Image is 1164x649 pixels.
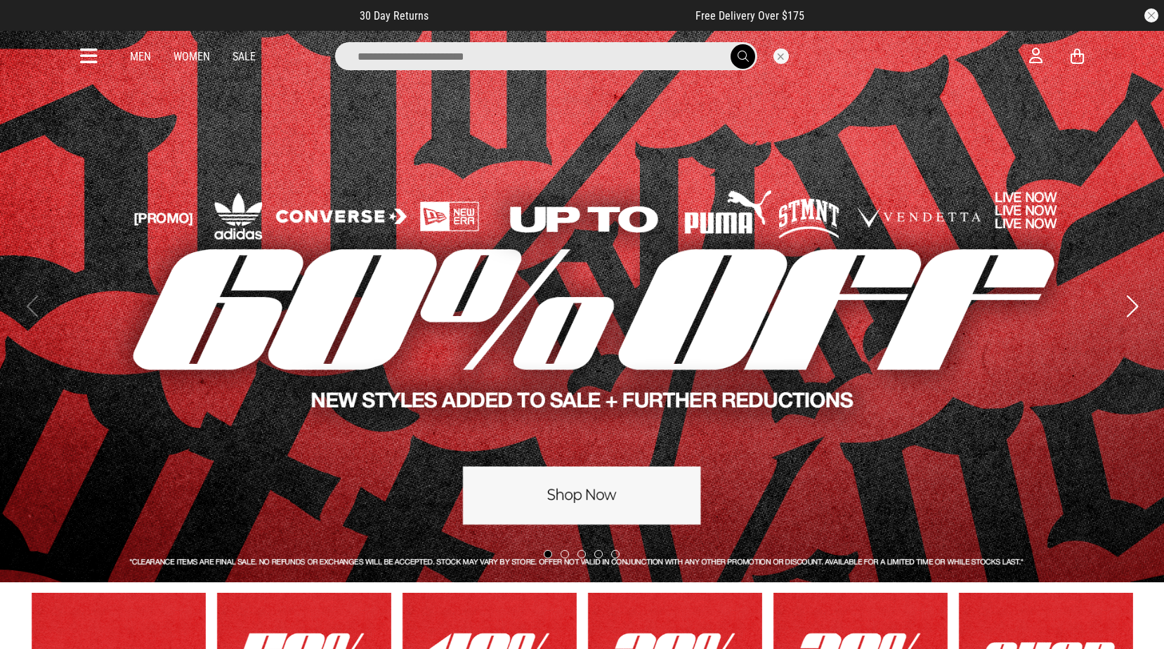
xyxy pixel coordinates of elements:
[457,8,667,22] iframe: Customer reviews powered by Trustpilot
[360,9,429,22] span: 30 Day Returns
[695,9,804,22] span: Free Delivery Over $175
[773,48,789,64] button: Close search
[130,50,151,63] a: Men
[1123,291,1142,322] button: Next slide
[233,50,256,63] a: Sale
[22,291,41,322] button: Previous slide
[174,50,210,63] a: Women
